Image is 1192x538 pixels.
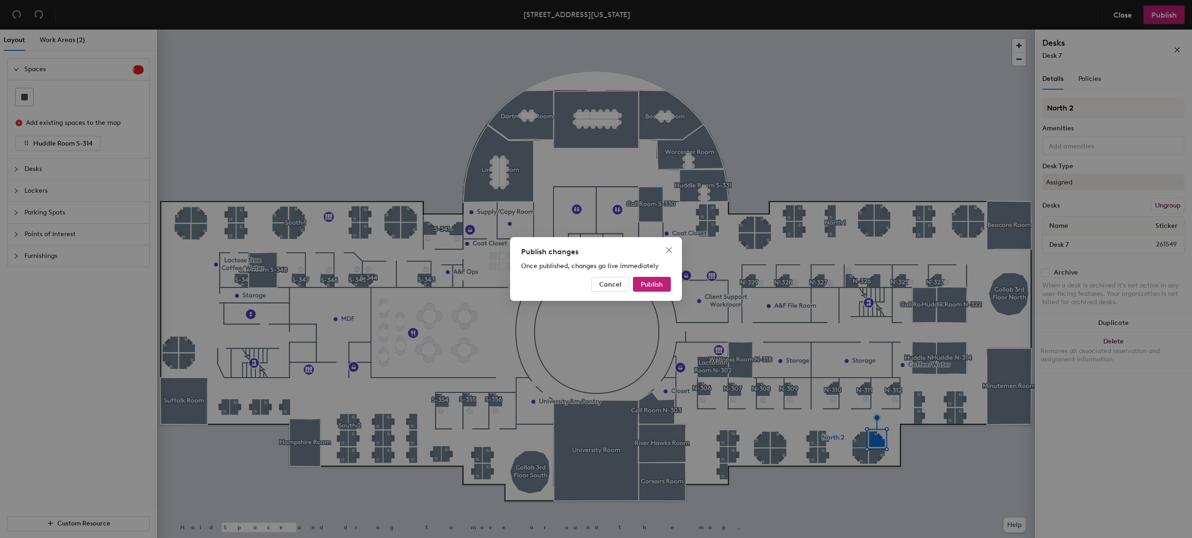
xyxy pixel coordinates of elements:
span: Once published, changes go live immediately [521,262,659,270]
button: Publish [633,277,671,292]
span: Close [662,246,676,254]
div: Publish changes [521,246,671,257]
span: close [665,246,673,254]
button: Close [662,243,676,257]
span: Cancel [599,281,621,288]
button: Cancel [591,277,629,292]
span: Publish [641,281,663,288]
